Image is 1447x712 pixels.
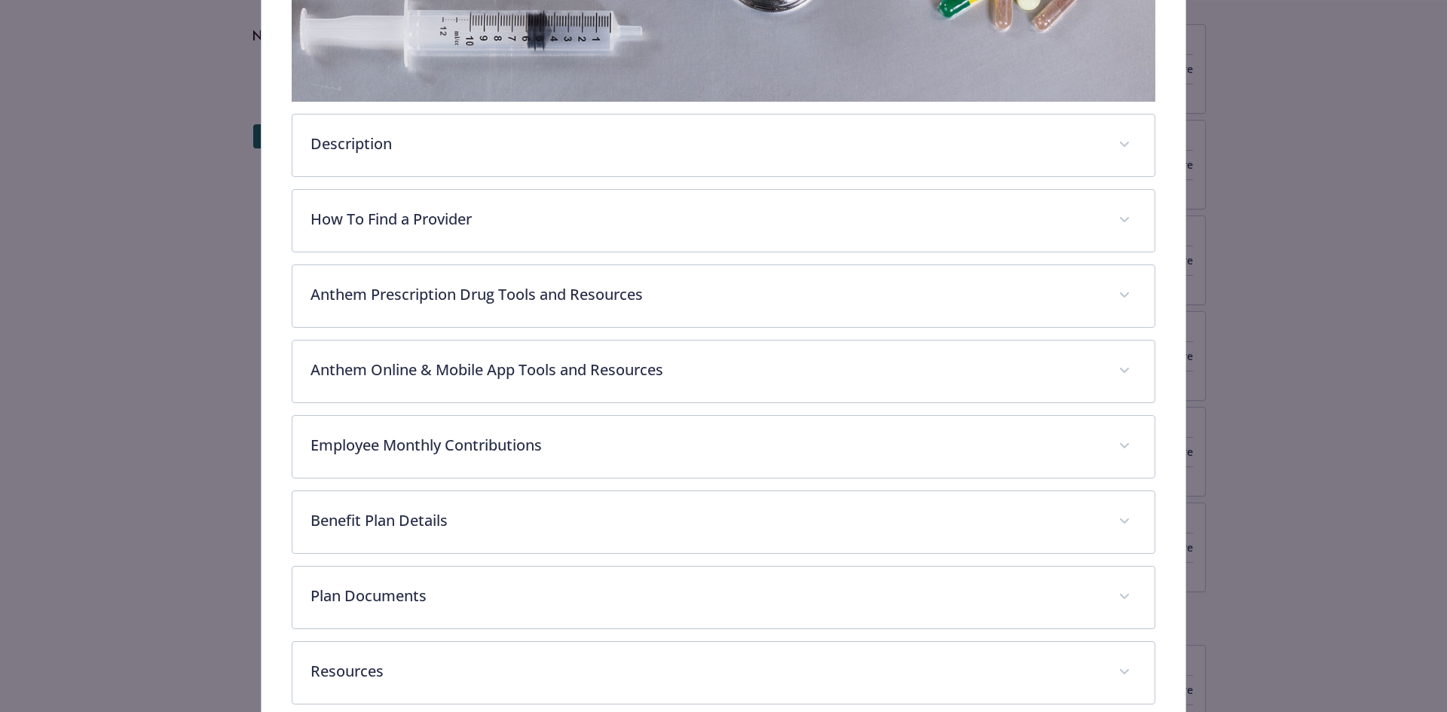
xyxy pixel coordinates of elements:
[292,265,1155,327] div: Anthem Prescription Drug Tools and Resources
[292,341,1155,402] div: Anthem Online & Mobile App Tools and Resources
[311,283,1101,306] p: Anthem Prescription Drug Tools and Resources
[311,133,1101,155] p: Description
[292,115,1155,176] div: Description
[292,642,1155,704] div: Resources
[292,416,1155,478] div: Employee Monthly Contributions
[292,567,1155,628] div: Plan Documents
[311,359,1101,381] p: Anthem Online & Mobile App Tools and Resources
[311,585,1101,607] p: Plan Documents
[311,434,1101,457] p: Employee Monthly Contributions
[311,509,1101,532] p: Benefit Plan Details
[311,660,1101,683] p: Resources
[311,208,1101,231] p: How To Find a Provider
[292,491,1155,553] div: Benefit Plan Details
[292,190,1155,252] div: How To Find a Provider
